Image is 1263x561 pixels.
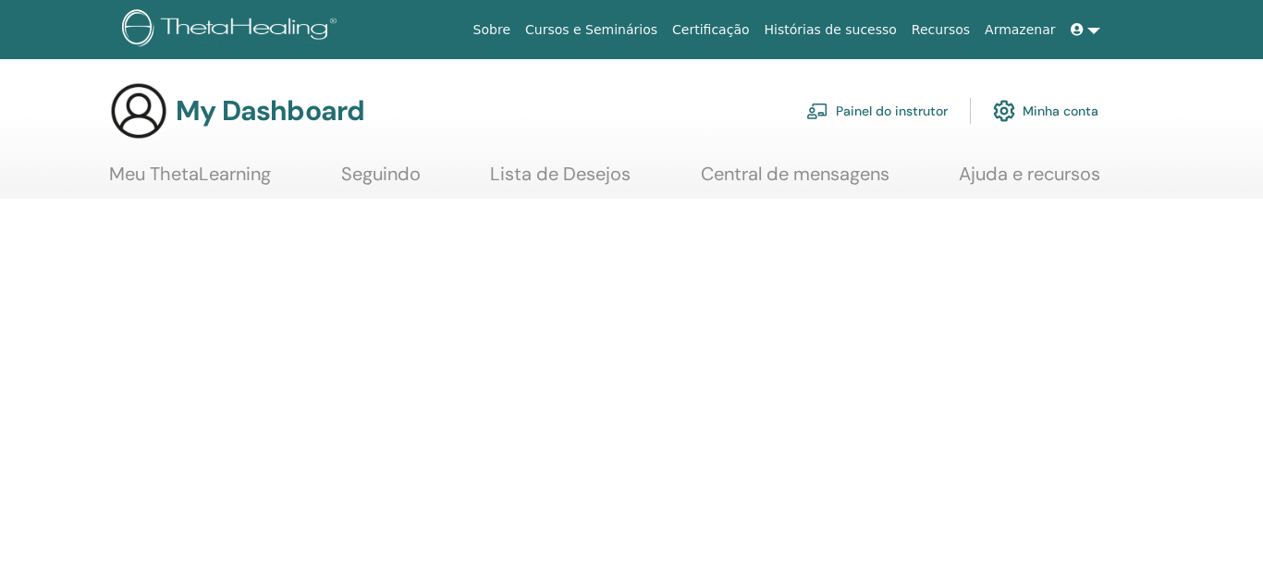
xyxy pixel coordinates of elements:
a: Sobre [466,13,518,47]
a: Cursos e Seminários [518,13,665,47]
a: Painel do instrutor [806,91,948,131]
a: Armazenar [977,13,1062,47]
a: Seguindo [341,163,421,199]
a: Ajuda e recursos [959,163,1100,199]
img: chalkboard-teacher.svg [806,103,828,119]
a: Histórias de sucesso [757,13,904,47]
a: Certificação [665,13,756,47]
h3: My Dashboard [176,94,364,128]
a: Recursos [904,13,977,47]
a: Central de mensagens [701,163,889,199]
a: Minha conta [993,91,1098,131]
a: Lista de Desejos [490,163,631,199]
img: logo.png [122,9,343,51]
a: Meu ThetaLearning [109,163,271,199]
img: cog.svg [993,95,1015,127]
img: generic-user-icon.jpg [109,81,168,140]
